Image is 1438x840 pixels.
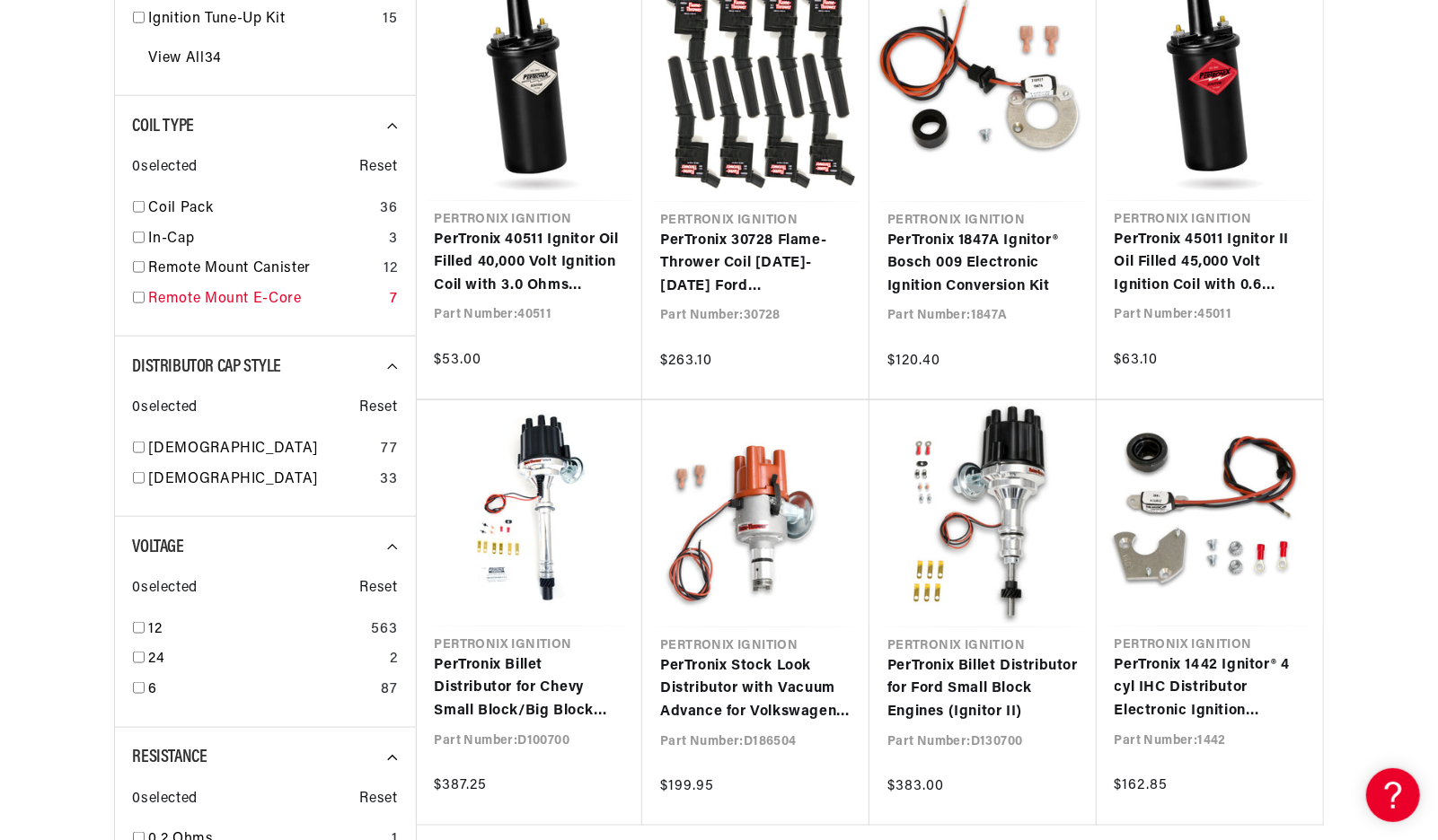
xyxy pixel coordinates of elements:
a: View All 34 [149,48,222,71]
a: PerTronix 30728 Flame-Thrower Coil [DATE]-[DATE] Ford 4.6L/5.4L/6.8L Modular 2-Valve COP (coil on... [660,230,851,299]
a: [DEMOGRAPHIC_DATA] [149,468,374,492]
a: PerTronix 1442 Ignitor® 4 cyl IHC Distributor Electronic Ignition Conversion Kit [1115,654,1305,723]
a: PerTronix 1847A Ignitor® Bosch 009 Electronic Ignition Conversion Kit [887,230,1079,299]
div: 15 [383,8,397,31]
span: Reset [360,156,398,179]
div: 36 [380,197,397,221]
a: 24 [149,648,383,671]
div: 563 [372,618,398,642]
span: Resistance [133,748,207,766]
span: 0 selected [133,397,198,420]
div: 33 [380,468,397,492]
a: PerTronix Billet Distributor for Chevy Small Block/Big Block Engines (Ignitor II) [435,654,625,723]
a: 12 [149,618,365,642]
a: Remote Mount Canister [149,258,377,281]
span: Reset [360,577,398,600]
a: In-Cap [149,228,382,251]
a: [DEMOGRAPHIC_DATA] [149,438,375,461]
a: PerTronix 45011 Ignitor II Oil Filled 45,000 Volt Ignition Coil with 0.6 Ohms Resistance in Black [1115,229,1305,298]
span: Coil Type [133,118,194,136]
div: 7 [390,288,398,311]
div: 2 [390,648,398,671]
div: 87 [381,678,397,702]
a: Coil Pack [149,197,374,221]
span: 0 selected [133,788,198,811]
span: Voltage [133,538,184,556]
div: 77 [381,438,397,461]
span: 0 selected [133,577,198,600]
span: Reset [360,788,398,811]
span: Distributor Cap Style [133,358,282,376]
a: 6 [149,678,375,702]
div: 12 [384,258,397,281]
a: PerTronix Stock Look Distributor with Vacuum Advance for Volkswagen Type 1 Engines [660,655,851,724]
div: 3 [389,228,398,251]
a: PerTronix Billet Distributor for Ford Small Block Engines (Ignitor II) [887,655,1079,724]
a: Ignition Tune-Up Kit [149,8,376,31]
a: PerTronix 40511 Ignitor Oil Filled 40,000 Volt Ignition Coil with 3.0 Ohms Resistance in Black [435,229,625,298]
span: Reset [360,397,398,420]
a: Remote Mount E-Core [149,288,383,311]
span: 0 selected [133,156,198,179]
